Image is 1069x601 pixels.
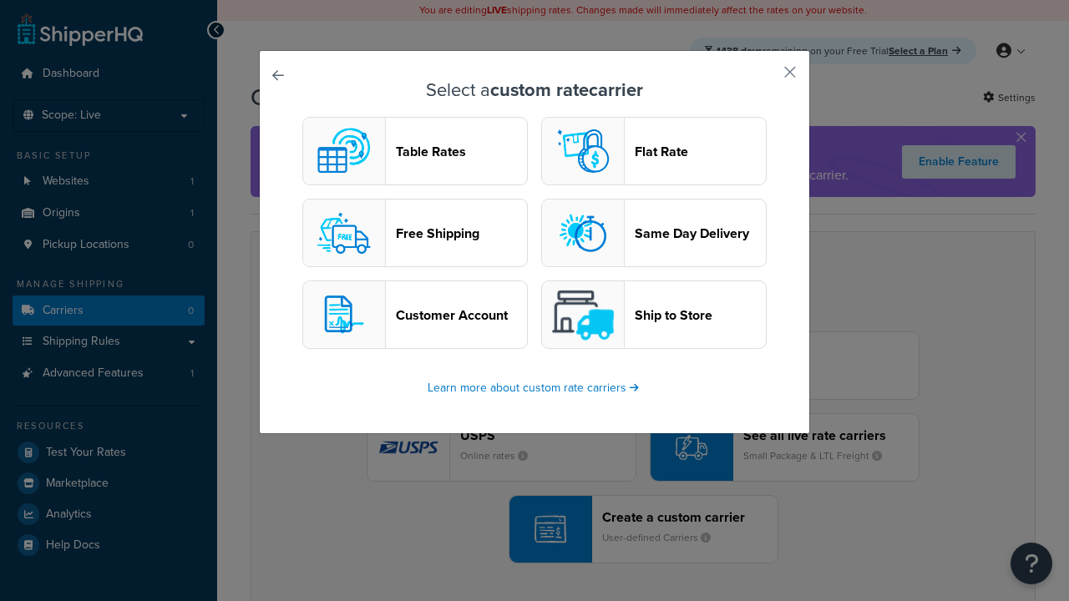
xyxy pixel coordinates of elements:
button: free logoFree Shipping [302,199,528,267]
img: free logo [311,199,377,266]
button: customerAccount logoCustomer Account [302,280,528,349]
strong: custom rate carrier [490,76,643,104]
img: custom logo [311,118,377,184]
img: sameday logo [550,199,616,266]
header: Ship to Store [635,307,766,323]
header: Customer Account [396,307,527,323]
header: Same Day Delivery [635,225,766,241]
img: shipToStore logo [550,281,616,348]
button: shipToStore logoShip to Store [541,280,767,349]
header: Flat Rate [635,144,766,159]
header: Free Shipping [396,225,527,241]
img: flat logo [550,118,616,184]
header: Table Rates [396,144,527,159]
a: Learn more about custom rate carriers [428,379,641,396]
button: flat logoFlat Rate [541,117,767,185]
button: custom logoTable Rates [302,117,528,185]
img: customerAccount logo [311,281,377,348]
button: sameday logoSame Day Delivery [541,199,767,267]
h3: Select a [301,80,768,100]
